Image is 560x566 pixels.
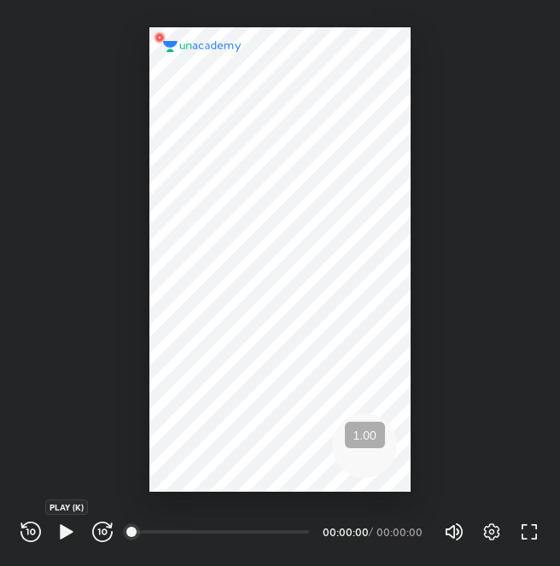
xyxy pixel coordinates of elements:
div: / [369,527,373,537]
div: 00:00:00 [376,527,423,537]
img: logo.2a7e12a2.svg [163,41,242,53]
img: wMgqJGBwKWe8AAAAABJRU5ErkJggg== [149,27,170,48]
div: PLAY (K) [45,499,88,515]
div: 00:00:00 [323,527,365,537]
